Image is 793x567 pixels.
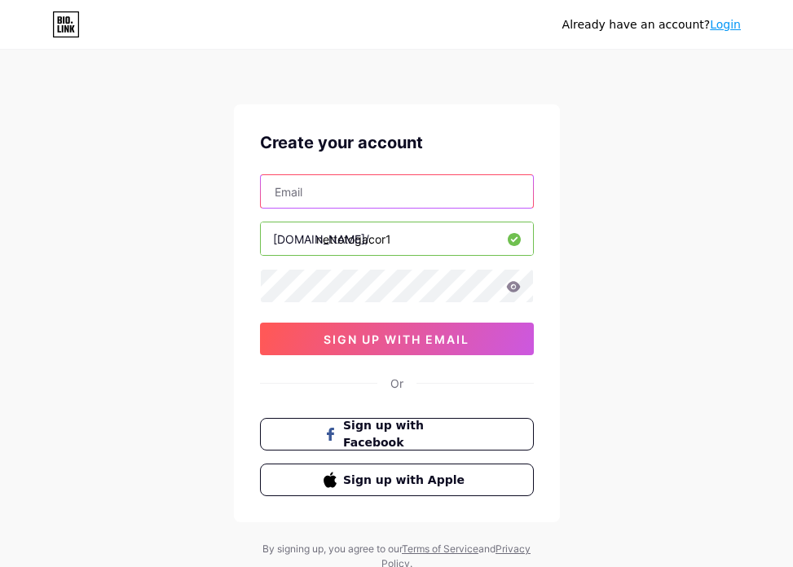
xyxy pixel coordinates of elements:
[260,418,534,451] button: Sign up with Facebook
[324,332,469,346] span: sign up with email
[562,16,741,33] div: Already have an account?
[260,130,534,155] div: Create your account
[710,18,741,31] a: Login
[273,231,369,248] div: [DOMAIN_NAME]/
[343,472,469,489] span: Sign up with Apple
[402,543,478,555] a: Terms of Service
[261,222,533,255] input: username
[260,323,534,355] button: sign up with email
[261,175,533,208] input: Email
[343,417,469,451] span: Sign up with Facebook
[390,375,403,392] div: Or
[260,464,534,496] button: Sign up with Apple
